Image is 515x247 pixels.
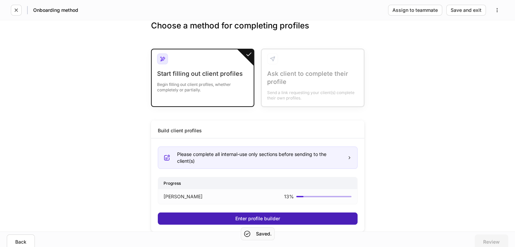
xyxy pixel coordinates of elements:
div: Back [15,240,26,244]
button: Enter profile builder [158,212,358,225]
div: Begin filling out client profiles, whether completely or partially. [157,78,248,93]
div: Enter profile builder [235,216,280,221]
h5: Saved. [256,230,272,237]
p: 13 % [284,193,294,200]
div: Please complete all internal-use only sections before sending to the client(s) [177,151,342,164]
button: Save and exit [446,5,486,16]
p: [PERSON_NAME] [164,193,202,200]
div: Start filling out client profiles [157,70,248,78]
div: Build client profiles [158,127,202,134]
button: Assign to teammate [388,5,442,16]
h5: Onboarding method [33,7,78,14]
div: Progress [158,177,357,189]
div: Assign to teammate [392,8,438,13]
h3: Choose a method for completing profiles [151,20,364,42]
div: Save and exit [451,8,481,13]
